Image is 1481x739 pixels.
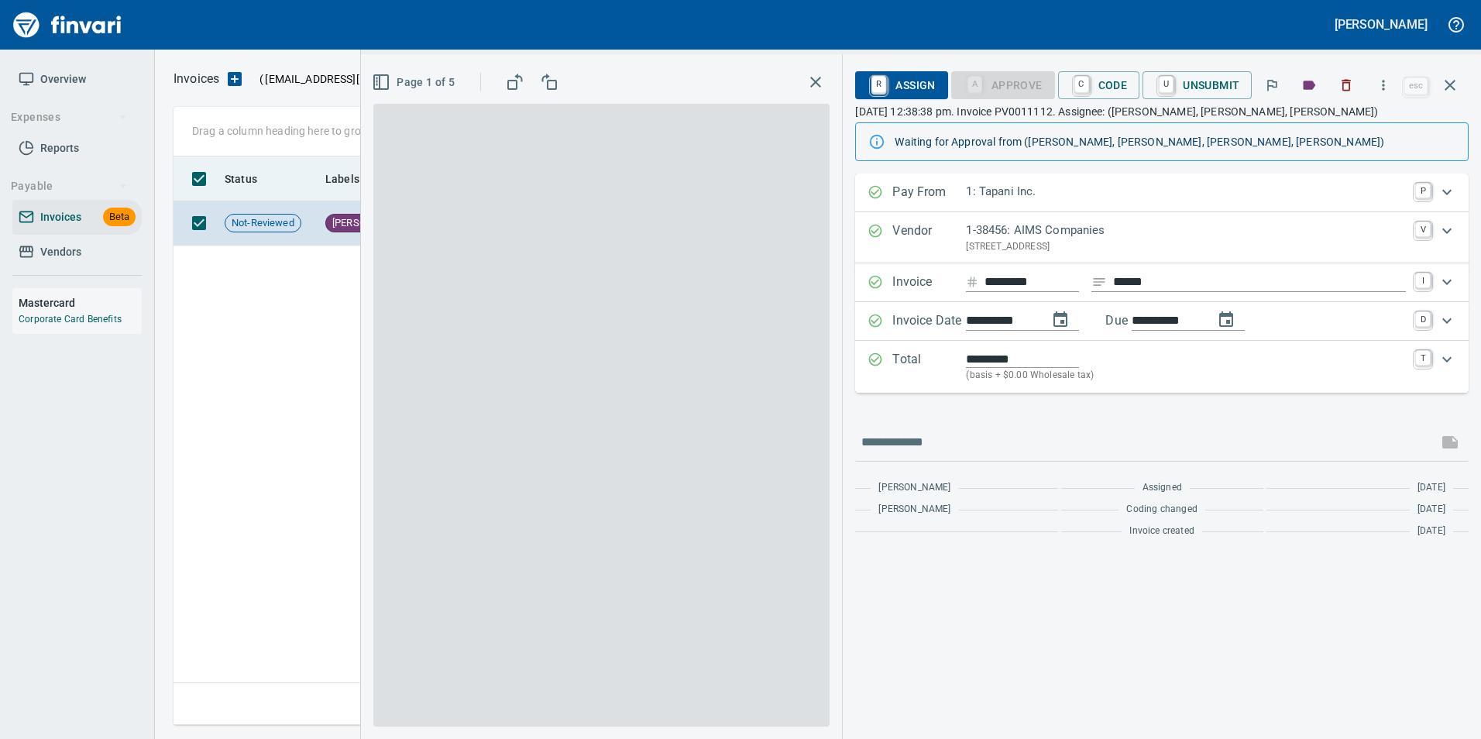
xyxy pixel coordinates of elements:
[326,216,414,231] span: [PERSON_NAME]
[192,123,419,139] p: Drag a column heading here to group the table
[966,273,978,291] svg: Invoice number
[40,139,79,158] span: Reports
[1431,424,1469,461] span: This records your message into the invoice and notifies anyone mentioned
[12,62,142,97] a: Overview
[892,222,966,254] p: Vendor
[40,242,81,262] span: Vendors
[225,216,301,231] span: Not-Reviewed
[1417,480,1445,496] span: [DATE]
[174,70,219,88] nav: breadcrumb
[5,172,134,201] button: Payable
[871,76,886,93] a: R
[878,480,950,496] span: [PERSON_NAME]
[12,131,142,166] a: Reports
[855,302,1469,341] div: Expand
[375,73,455,92] span: Page 1 of 5
[1255,68,1289,102] button: Flag
[1400,67,1469,104] span: Close invoice
[966,222,1406,239] p: 1-38456: AIMS Companies
[1415,183,1431,198] a: P
[1366,68,1400,102] button: More
[892,311,966,332] p: Invoice Date
[1417,524,1445,539] span: [DATE]
[1415,350,1431,366] a: T
[1042,301,1079,339] button: change date
[1143,480,1182,496] span: Assigned
[855,104,1469,119] p: [DATE] 12:38:38 pm. Invoice PV0011112. Assignee: ([PERSON_NAME], [PERSON_NAME], [PERSON_NAME])
[855,263,1469,302] div: Expand
[895,128,1455,156] div: Waiting for Approval from ([PERSON_NAME], [PERSON_NAME], [PERSON_NAME], [PERSON_NAME])
[868,72,935,98] span: Assign
[1208,301,1245,339] button: change due date
[892,273,966,293] p: Invoice
[11,108,128,127] span: Expenses
[1155,72,1239,98] span: Unsubmit
[1070,72,1128,98] span: Code
[225,170,257,188] span: Status
[263,71,442,87] span: [EMAIL_ADDRESS][DOMAIN_NAME]
[1129,524,1194,539] span: Invoice created
[892,183,966,203] p: Pay From
[855,341,1469,393] div: Expand
[1415,273,1431,288] a: I
[40,208,81,227] span: Invoices
[12,235,142,270] a: Vendors
[325,170,380,188] span: Labels
[1415,311,1431,327] a: D
[966,183,1406,201] p: 1: Tapani Inc.
[103,208,136,226] span: Beta
[1329,68,1363,102] button: Discard
[1058,71,1140,99] button: CCode
[174,70,219,88] p: Invoices
[1143,71,1252,99] button: UUnsubmit
[11,177,128,196] span: Payable
[225,170,277,188] span: Status
[966,239,1406,255] p: [STREET_ADDRESS]
[1404,77,1428,95] a: esc
[1292,68,1326,102] button: Labels
[9,6,125,43] img: Finvari
[855,174,1469,212] div: Expand
[855,212,1469,263] div: Expand
[250,71,446,87] p: ( )
[1159,76,1173,93] a: U
[966,368,1406,383] p: (basis + $0.00 Wholesale tax)
[219,70,250,88] button: Upload an Invoice
[892,350,966,383] p: Total
[1417,502,1445,517] span: [DATE]
[325,170,359,188] span: Labels
[951,77,1055,91] div: Coding Required
[1126,502,1197,517] span: Coding changed
[40,70,86,89] span: Overview
[1415,222,1431,237] a: V
[369,68,461,97] button: Page 1 of 5
[1335,16,1428,33] h5: [PERSON_NAME]
[1091,274,1107,290] svg: Invoice description
[1074,76,1089,93] a: C
[1331,12,1431,36] button: [PERSON_NAME]
[19,314,122,325] a: Corporate Card Benefits
[19,294,142,311] h6: Mastercard
[855,71,947,99] button: RAssign
[1105,311,1179,330] p: Due
[5,103,134,132] button: Expenses
[878,502,950,517] span: [PERSON_NAME]
[12,200,142,235] a: InvoicesBeta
